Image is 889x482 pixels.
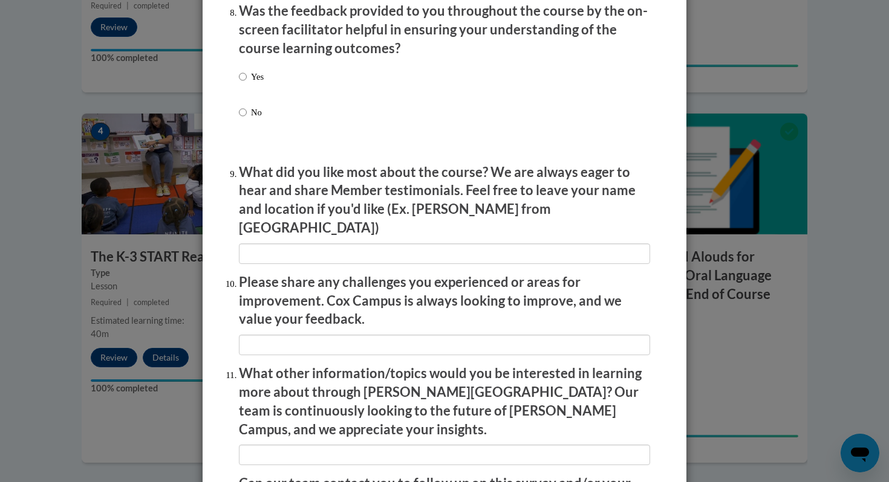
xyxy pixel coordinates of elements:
p: Yes [251,70,264,83]
input: No [239,106,247,119]
input: Yes [239,70,247,83]
p: What did you like most about the course? We are always eager to hear and share Member testimonial... [239,163,650,237]
p: Please share any challenges you experienced or areas for improvement. Cox Campus is always lookin... [239,273,650,329]
p: No [251,106,264,119]
p: Was the feedback provided to you throughout the course by the on-screen facilitator helpful in en... [239,2,650,57]
p: What other information/topics would you be interested in learning more about through [PERSON_NAME... [239,364,650,439]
